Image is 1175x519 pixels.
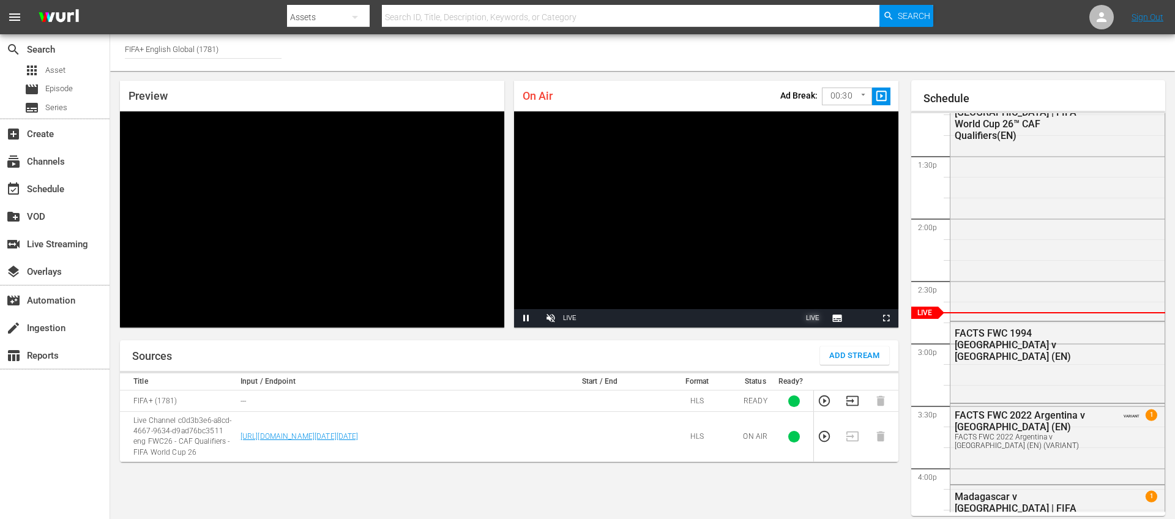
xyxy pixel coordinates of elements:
span: Create [6,127,21,141]
h1: Sources [132,350,172,362]
span: 1 [1146,409,1157,420]
td: FIFA+ (1781) [120,390,237,412]
button: Search [879,5,933,27]
span: Series [24,100,39,115]
th: Input / Endpoint [237,373,542,390]
span: VOD [6,209,21,224]
span: Episode [24,82,39,97]
span: Search [898,5,930,27]
td: Live Channel c0d3b3e6-a8cd-4667-9634-d9ad76bc3511 eng FWC26 - CAF Qualifiers - FIFA World Cup 26 [120,412,237,462]
a: [URL][DOMAIN_NAME][DATE][DATE] [241,432,359,441]
span: Search [6,42,21,57]
td: ON AIR [736,412,775,462]
th: Status [736,373,775,390]
td: --- [237,390,542,412]
td: READY [736,390,775,412]
button: Transition [846,394,859,408]
button: Unmute [539,309,563,327]
span: Ingestion [6,321,21,335]
button: Seek to live, currently playing live [800,309,825,327]
button: Preview Stream [818,394,831,408]
span: Channels [6,154,21,169]
img: ans4CAIJ8jUAAAAAAAAAAAAAAAAAAAAAAAAgQb4GAAAAAAAAAAAAAAAAAAAAAAAAJMjXAAAAAAAAAAAAAAAAAAAAAAAAgAT5G... [29,3,88,32]
span: On Air [523,89,553,102]
span: Overlays [6,264,21,279]
span: Asset [24,63,39,78]
a: Sign Out [1132,12,1163,22]
span: 1 [1146,491,1157,502]
th: Title [120,373,237,390]
div: 00:30 [822,84,872,108]
button: Picture-in-Picture [849,309,874,327]
p: Ad Break: [780,91,818,100]
span: VARIANT [1124,408,1140,418]
span: Schedule [6,182,21,196]
span: Reports [6,348,21,363]
td: HLS [658,390,736,412]
span: Episode [45,83,73,95]
h1: Schedule [923,92,1165,105]
span: Series [45,102,67,114]
span: Automation [6,293,21,308]
th: Format [658,373,736,390]
button: Preview Stream [818,430,831,443]
td: HLS [658,412,736,462]
span: menu [7,10,22,24]
span: LIVE [806,315,819,321]
div: [GEOGRAPHIC_DATA] v [GEOGRAPHIC_DATA] | FIFA World Cup 26™ CAF Qualifiers(EN) [955,95,1105,141]
th: Start / End [542,373,658,390]
span: Preview [129,89,168,102]
div: FACTS FWC 1994 [GEOGRAPHIC_DATA] v [GEOGRAPHIC_DATA] (EN) [955,327,1105,362]
div: Video Player [120,111,504,327]
button: Subtitles [825,309,849,327]
div: Video Player [514,111,898,327]
span: Add Stream [829,349,880,363]
div: FACTS FWC 2022 Argentina v [GEOGRAPHIC_DATA] (EN) [955,409,1105,433]
div: FACTS FWC 2022 Argentina v [GEOGRAPHIC_DATA] (EN) (VARIANT) [955,433,1105,450]
th: Ready? [775,373,814,390]
button: Add Stream [820,346,889,365]
button: Fullscreen [874,309,898,327]
span: Live Streaming [6,237,21,252]
div: LIVE [563,309,576,327]
span: slideshow_sharp [875,89,889,103]
span: Asset [45,64,65,77]
button: Pause [514,309,539,327]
